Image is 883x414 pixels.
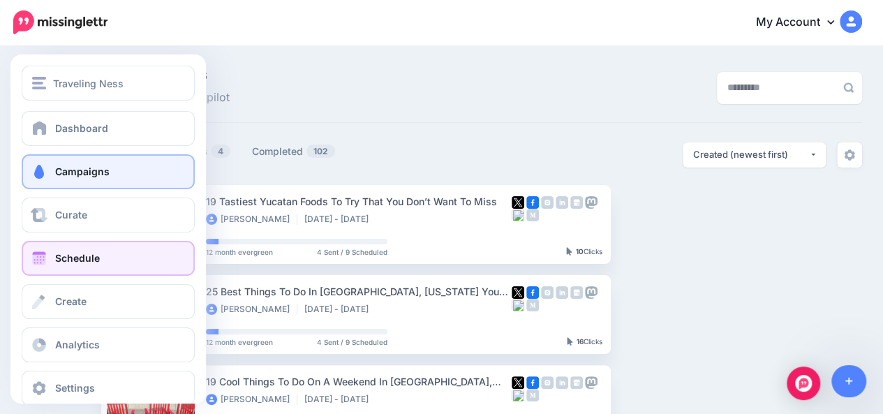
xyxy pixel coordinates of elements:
[526,299,539,311] img: medium-grey-square.png
[567,338,602,346] div: Clicks
[55,209,87,221] span: Curate
[13,10,107,34] img: Missinglettr
[252,143,336,160] a: Completed102
[55,339,100,350] span: Analytics
[844,149,855,161] img: settings-grey.png
[526,376,539,389] img: facebook-square.png
[556,196,568,209] img: linkedin-grey-square.png
[22,284,195,319] a: Create
[742,6,862,40] a: My Account
[206,304,297,315] li: [PERSON_NAME]
[53,75,124,91] span: Traveling Ness
[843,82,854,93] img: search-grey-6.png
[576,247,584,256] b: 10
[22,66,195,101] button: Traveling Ness
[566,247,572,256] img: pointer-grey-darker.png
[32,77,46,89] img: menu.png
[304,214,376,225] li: [DATE] - [DATE]
[206,283,512,300] div: 25 Best Things To Do In [GEOGRAPHIC_DATA], [US_STATE] You Don’t Want To Miss
[55,295,87,307] span: Create
[585,196,598,209] img: mastodon-grey-square.png
[526,286,539,299] img: facebook-square.png
[55,165,110,177] span: Campaigns
[206,193,512,209] div: 19 Tastiest Yucatan Foods To Try That You Don’t Want To Miss
[22,241,195,276] a: Schedule
[512,196,524,209] img: twitter-square.png
[541,376,554,389] img: instagram-grey-square.png
[206,374,512,390] div: 19 Cool Things To Do On A Weekend In [GEOGRAPHIC_DATA], [US_STATE]
[567,337,573,346] img: pointer-grey-darker.png
[570,286,583,299] img: google_business-grey-square.png
[526,209,539,221] img: medium-grey-square.png
[22,198,195,232] a: Curate
[541,286,554,299] img: instagram-grey-square.png
[304,394,376,405] li: [DATE] - [DATE]
[512,376,524,389] img: twitter-square.png
[556,286,568,299] img: linkedin-grey-square.png
[55,122,108,134] span: Dashboard
[22,154,195,189] a: Campaigns
[693,148,809,161] div: Created (newest first)
[211,145,230,158] span: 4
[317,339,387,346] span: 4 Sent / 9 Scheduled
[512,389,524,401] img: bluesky-square.png
[570,196,583,209] img: google_business-grey-square.png
[55,252,100,264] span: Schedule
[577,337,584,346] b: 16
[787,367,820,400] div: Open Intercom Messenger
[566,248,602,256] div: Clicks
[585,286,598,299] img: mastodon-grey-square.png
[683,142,826,168] button: Created (newest first)
[585,376,598,389] img: mastodon-grey-square.png
[206,339,273,346] span: 12 month evergreen
[556,376,568,389] img: linkedin-grey-square.png
[526,389,539,401] img: medium-grey-square.png
[55,382,95,394] span: Settings
[512,299,524,311] img: bluesky-square.png
[206,249,273,256] span: 12 month evergreen
[541,196,554,209] img: instagram-grey-square.png
[22,327,195,362] a: Analytics
[570,376,583,389] img: google_business-grey-square.png
[304,304,376,315] li: [DATE] - [DATE]
[306,145,335,158] span: 102
[512,286,524,299] img: twitter-square.png
[317,249,387,256] span: 4 Sent / 9 Scheduled
[206,394,297,405] li: [PERSON_NAME]
[22,371,195,406] a: Settings
[206,214,297,225] li: [PERSON_NAME]
[512,209,524,221] img: bluesky-square.png
[22,111,195,146] a: Dashboard
[526,196,539,209] img: facebook-square.png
